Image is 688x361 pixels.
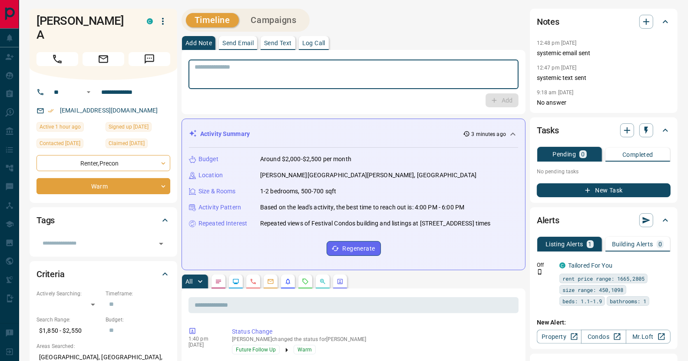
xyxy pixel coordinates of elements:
div: Fri Sep 12 2025 [36,122,101,134]
a: Tailored For You [568,262,612,269]
p: [PERSON_NAME][GEOGRAPHIC_DATA][PERSON_NAME], [GEOGRAPHIC_DATA] [260,171,476,180]
p: [DATE] [189,342,219,348]
p: Log Call [302,40,325,46]
svg: Emails [267,278,274,285]
p: Actively Searching: [36,290,101,298]
h2: Criteria [36,267,65,281]
p: Repeated Interest [198,219,247,228]
p: 1-2 bedrooms, 500-700 sqft [260,187,336,196]
span: Future Follow Up [236,345,276,354]
a: [EMAIL_ADDRESS][DOMAIN_NAME] [60,107,158,114]
p: Completed [622,152,653,158]
p: Search Range: [36,316,101,324]
span: size range: 450,1098 [562,285,623,294]
p: Building Alerts [612,241,653,247]
button: Regenerate [327,241,381,256]
p: 0 [581,151,585,157]
p: Activity Pattern [198,203,241,212]
p: New Alert: [537,318,671,327]
p: Pending [552,151,576,157]
span: rent price range: 1665,2805 [562,274,645,283]
p: 12:47 pm [DATE] [537,65,577,71]
span: Message [129,52,170,66]
p: Budget: [106,316,170,324]
div: Alerts [537,210,671,231]
span: Warm [298,345,312,354]
span: Active 1 hour ago [40,123,81,131]
button: Campaigns [242,13,305,27]
p: Based on the lead's activity, the best time to reach out is: 4:00 PM - 6:00 PM [260,203,464,212]
p: Activity Summary [200,129,250,139]
p: Budget [198,155,218,164]
p: Status Change [232,327,515,336]
button: Timeline [186,13,239,27]
svg: Listing Alerts [284,278,291,285]
span: Contacted [DATE] [40,139,80,148]
p: 9:18 am [DATE] [537,89,574,96]
svg: Lead Browsing Activity [232,278,239,285]
span: Claimed [DATE] [109,139,145,148]
div: Activity Summary3 minutes ago [189,126,518,142]
p: Listing Alerts [546,241,583,247]
h2: Notes [537,15,559,29]
div: condos.ca [147,18,153,24]
svg: Notes [215,278,222,285]
p: Off [537,261,554,269]
p: [PERSON_NAME] changed the status for [PERSON_NAME] [232,336,515,342]
button: Open [83,87,94,97]
p: Location [198,171,223,180]
p: 1:40 pm [189,336,219,342]
p: $1,850 - $2,550 [36,324,101,338]
div: Renter , Precon [36,155,170,171]
div: Notes [537,11,671,32]
h1: [PERSON_NAME] A [36,14,134,42]
p: Timeframe: [106,290,170,298]
div: Tue Aug 12 2025 [106,139,170,151]
div: Mon Aug 11 2025 [106,122,170,134]
p: Send Text [264,40,292,46]
p: systemic email sent [537,49,671,58]
span: beds: 1.1-1.9 [562,297,602,305]
h2: Tags [36,213,55,227]
a: Property [537,330,582,344]
p: No pending tasks [537,165,671,178]
span: Email [83,52,124,66]
svg: Push Notification Only [537,269,543,275]
div: Warm [36,178,170,194]
svg: Email Verified [48,108,54,114]
p: Add Note [185,40,212,46]
h2: Tasks [537,123,559,137]
p: Repeated views of Festival Condos building and listings at [STREET_ADDRESS] times [260,219,491,228]
button: New Task [537,183,671,197]
svg: Agent Actions [337,278,344,285]
p: Around $2,000-$2,500 per month [260,155,351,164]
button: Open [155,238,167,250]
p: 0 [658,241,662,247]
p: Areas Searched: [36,342,170,350]
span: Signed up [DATE] [109,123,149,131]
p: 3 minutes ago [472,130,506,138]
svg: Requests [302,278,309,285]
p: systemic text sent [537,73,671,83]
div: Tue Aug 12 2025 [36,139,101,151]
p: Send Email [222,40,254,46]
div: Tasks [537,120,671,141]
div: Criteria [36,264,170,285]
div: Tags [36,210,170,231]
svg: Calls [250,278,257,285]
p: 1 [589,241,592,247]
h2: Alerts [537,213,559,227]
p: Size & Rooms [198,187,236,196]
span: bathrooms: 1 [610,297,646,305]
p: No answer [537,98,671,107]
a: Mr.Loft [626,330,671,344]
p: All [185,278,192,285]
p: 12:48 pm [DATE] [537,40,577,46]
div: condos.ca [559,262,566,268]
span: Call [36,52,78,66]
svg: Opportunities [319,278,326,285]
a: Condos [581,330,626,344]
